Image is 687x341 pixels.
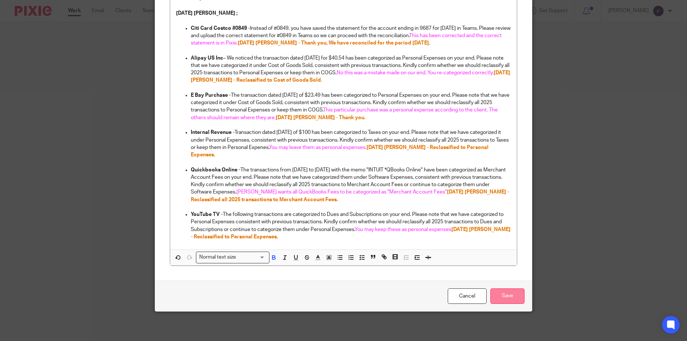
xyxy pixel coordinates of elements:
strong: [DATE] [PERSON_NAME] ; [176,11,237,16]
span: [DATE] [PERSON_NAME] - Thank you. [276,115,365,120]
span: Normal text size [198,253,238,261]
p: Instead of #0849, you have saved the statement for the account ending in 9687 for [DATE] in Teams... [191,25,511,47]
strong: E Bay Purchase - [191,93,231,98]
input: Save [490,288,525,304]
strong: Internal Revenue - [191,130,235,135]
a: Cancel [448,288,487,304]
span: [PERSON_NAME] wants all QuickBooks Fees to be categorized as "Merchant Account Fees" [236,189,447,195]
p: – We noticed the transaction dated [DATE] for $40.54 has been categorized as Personal Expenses on... [191,54,511,84]
strong: Alipay US Inc [191,56,223,61]
span: You may keep these as personal expenses [355,227,451,232]
div: Search for option [196,252,269,263]
strong: Quickbooks Online - [191,167,240,173]
strong: Citi Card Costco #0849 - [191,26,250,31]
strong: YouTube TV - [191,212,223,217]
span: [DATE] [PERSON_NAME] - Thank you, We have reconciled for the period [DATE]. [238,40,430,46]
p: The following transactions are categorized to Dues and Subscriptions on your end. Please note tha... [191,211,511,241]
input: Search for option [238,253,265,261]
span: No this was a mistake made on our end. You re-categorized correctly. [337,70,494,75]
span: [DATE] [PERSON_NAME] - Reclassified all 2025 transactions to Merchant Account Fees. [191,189,510,202]
p: The transactions from [DATE] to [DATE] with the memo "INTUIT *QBooks Online" have been categorize... [191,166,511,203]
span: This particular purchase was a personal expense according to the client. The others should remain... [191,107,499,120]
span: [DATE] [PERSON_NAME] - Reclassified to Personal Expenses. [191,227,512,239]
p: Transaction dated [DATE] of $100 has been categorized to Taxes on your end. Please note that we h... [191,129,511,159]
span: You may leave them as personal expenses. [269,145,366,150]
p: The transaction dated [DATE] of $23.49 has been categorized to Personal Expenses on your end. Ple... [191,92,511,121]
